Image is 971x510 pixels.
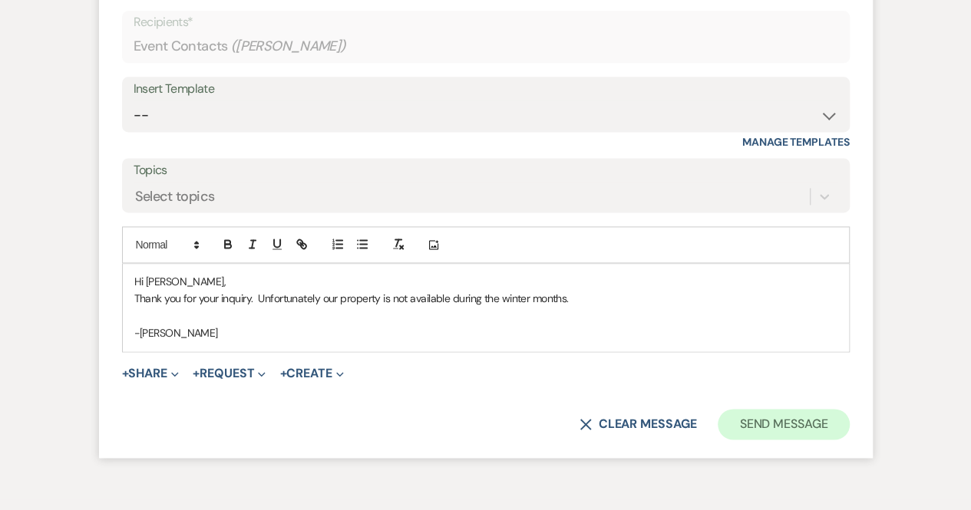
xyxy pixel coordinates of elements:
[134,290,837,307] p: Thank you for your inquiry. Unfortunately our property is not available during the winter months.
[718,409,849,439] button: Send Message
[279,367,286,380] span: +
[134,12,838,32] p: Recipients*
[134,31,838,61] div: Event Contacts
[134,160,838,182] label: Topics
[134,324,837,341] p: -[PERSON_NAME]
[134,78,838,100] div: Insert Template
[122,367,129,380] span: +
[122,367,180,380] button: Share
[193,367,266,380] button: Request
[193,367,200,380] span: +
[231,36,346,57] span: ( [PERSON_NAME] )
[134,273,837,290] p: Hi [PERSON_NAME],
[742,135,850,149] a: Manage Templates
[580,418,696,430] button: Clear message
[135,186,215,207] div: Select topics
[279,367,343,380] button: Create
